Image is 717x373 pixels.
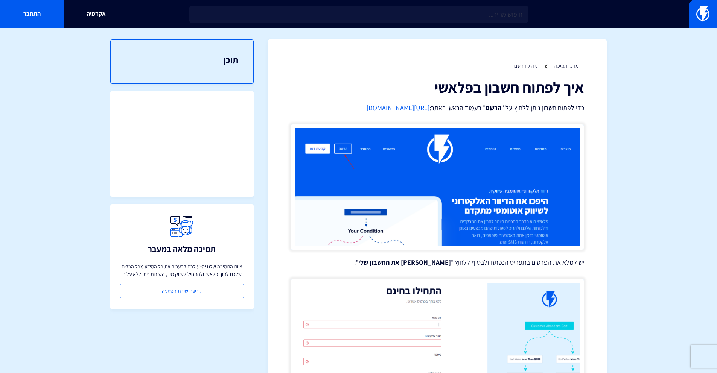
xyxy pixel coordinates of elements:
p: כדי לפתוח חשבון ניתן ללחוץ על " " בעמוד הראשי באתר: [291,103,584,113]
a: [URL][DOMAIN_NAME] [367,103,429,112]
a: מרכז תמיכה [554,62,578,69]
strong: הרשם [486,103,501,112]
strong: [PERSON_NAME] את החשבון שלי [358,258,451,267]
a: קביעת שיחת הטמעה [120,284,244,298]
input: חיפוש מהיר... [189,6,528,23]
p: יש למלא את הפרטים בתפריט הנפתח ולבסוף ללחוץ " ": [291,258,584,267]
h3: תמיכה מלאה במעבר [148,244,216,253]
h3: תוכן [126,55,238,65]
p: צוות התמיכה שלנו יסייע לכם להעביר את כל המידע מכל הכלים שלכם לתוך פלאשי ולהתחיל לשווק מיד, השירות... [120,263,244,278]
a: ניהול החשבון [512,62,537,69]
h1: איך לפתוח חשבון בפלאשי [291,79,584,96]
